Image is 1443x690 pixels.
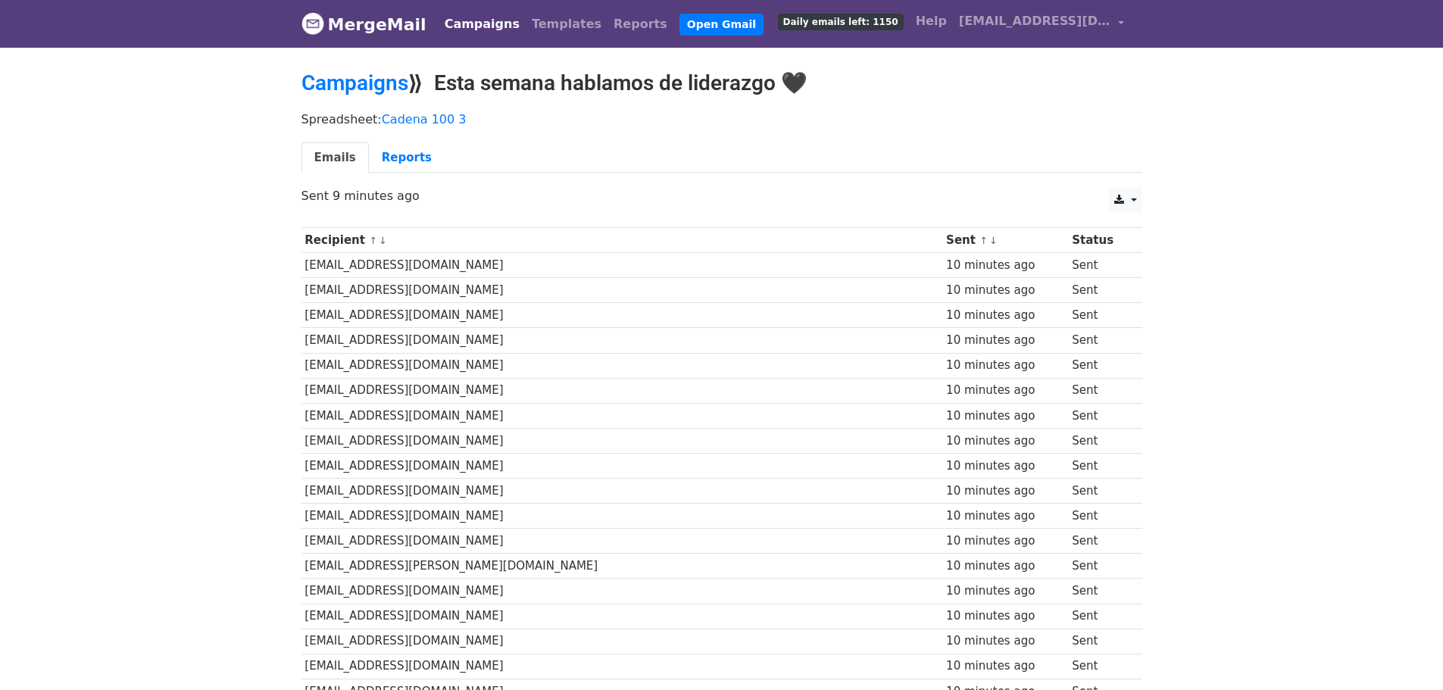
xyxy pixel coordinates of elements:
td: Sent [1068,378,1132,403]
a: [EMAIL_ADDRESS][DOMAIN_NAME] [953,6,1130,42]
a: Emails [301,142,369,173]
div: 10 minutes ago [946,457,1065,475]
td: [EMAIL_ADDRESS][DOMAIN_NAME] [301,579,943,604]
td: [EMAIL_ADDRESS][DOMAIN_NAME] [301,479,943,504]
div: 10 minutes ago [946,332,1065,349]
td: Sent [1068,453,1132,478]
p: Spreadsheet: [301,111,1142,127]
td: Sent [1068,253,1132,278]
td: Sent [1068,353,1132,378]
a: ↓ [989,235,998,246]
td: Sent [1068,529,1132,554]
span: [EMAIL_ADDRESS][DOMAIN_NAME] [959,12,1110,30]
td: Sent [1068,479,1132,504]
a: ↑ [979,235,988,246]
td: [EMAIL_ADDRESS][DOMAIN_NAME] [301,353,943,378]
th: Sent [942,228,1068,253]
div: 10 minutes ago [946,307,1065,324]
div: 10 minutes ago [946,632,1065,650]
div: 10 minutes ago [946,407,1065,425]
p: Sent 9 minutes ago [301,188,1142,204]
a: ↑ [369,235,377,246]
a: Reports [369,142,445,173]
td: [EMAIL_ADDRESS][DOMAIN_NAME] [301,504,943,529]
a: Cadena 100 3 [382,112,467,126]
td: [EMAIL_ADDRESS][DOMAIN_NAME] [301,654,943,679]
td: [EMAIL_ADDRESS][DOMAIN_NAME] [301,629,943,654]
td: [EMAIL_ADDRESS][DOMAIN_NAME] [301,428,943,453]
a: Campaigns [439,9,526,39]
a: Open Gmail [679,14,764,36]
a: ↓ [379,235,387,246]
a: Campaigns [301,70,408,95]
div: 10 minutes ago [946,607,1065,625]
td: Sent [1068,654,1132,679]
div: 10 minutes ago [946,482,1065,500]
td: Sent [1068,504,1132,529]
div: 10 minutes ago [946,557,1065,575]
td: Sent [1068,328,1132,353]
h2: ⟫ Esta semana hablamos de liderazgo 🖤 [301,70,1142,96]
a: Help [910,6,953,36]
img: MergeMail logo [301,12,324,35]
td: Sent [1068,278,1132,303]
td: [EMAIL_ADDRESS][DOMAIN_NAME] [301,278,943,303]
td: Sent [1068,554,1132,579]
div: 10 minutes ago [946,257,1065,274]
div: 10 minutes ago [946,357,1065,374]
div: 10 minutes ago [946,282,1065,299]
td: Sent [1068,579,1132,604]
div: 10 minutes ago [946,507,1065,525]
td: [EMAIL_ADDRESS][PERSON_NAME][DOMAIN_NAME] [301,554,943,579]
div: 10 minutes ago [946,532,1065,550]
a: Daily emails left: 1150 [772,6,910,36]
a: Templates [526,9,607,39]
div: 10 minutes ago [946,382,1065,399]
td: [EMAIL_ADDRESS][DOMAIN_NAME] [301,328,943,353]
td: [EMAIL_ADDRESS][DOMAIN_NAME] [301,403,943,428]
span: Daily emails left: 1150 [778,14,904,30]
a: MergeMail [301,8,426,40]
div: 10 minutes ago [946,432,1065,450]
div: 10 minutes ago [946,582,1065,600]
a: Reports [607,9,673,39]
td: [EMAIL_ADDRESS][DOMAIN_NAME] [301,453,943,478]
td: Sent [1068,403,1132,428]
td: [EMAIL_ADDRESS][DOMAIN_NAME] [301,303,943,328]
th: Recipient [301,228,943,253]
td: [EMAIL_ADDRESS][DOMAIN_NAME] [301,253,943,278]
th: Status [1068,228,1132,253]
td: Sent [1068,604,1132,629]
div: 10 minutes ago [946,657,1065,675]
td: [EMAIL_ADDRESS][DOMAIN_NAME] [301,529,943,554]
td: Sent [1068,303,1132,328]
td: Sent [1068,629,1132,654]
td: [EMAIL_ADDRESS][DOMAIN_NAME] [301,378,943,403]
td: Sent [1068,428,1132,453]
td: [EMAIL_ADDRESS][DOMAIN_NAME] [301,604,943,629]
